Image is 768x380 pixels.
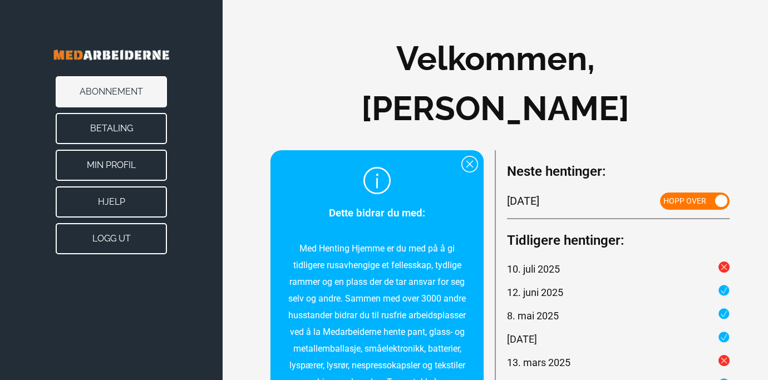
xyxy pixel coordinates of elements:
h1: Velkommen, [PERSON_NAME] [332,33,659,134]
span: 13. mars 2025 [507,355,570,370]
div: Lukk [461,156,478,172]
h2: Neste hentinger: [507,161,730,181]
h3: Dette bidrar du med: [287,205,467,221]
span: Hopp over [663,196,706,205]
div: Avfall hentet [507,285,730,300]
span: 12. juni 2025 [507,285,563,300]
button: Abonnement [56,76,167,107]
button: Hopp over [660,193,730,210]
img: Banner [22,33,200,76]
span: 8. mai 2025 [507,308,559,323]
span: 10. juli 2025 [507,261,560,277]
span: [DATE] [507,193,539,210]
button: Hjelp [56,186,167,218]
div: Avfall ikke hentet [507,261,730,277]
button: Betaling [56,113,167,144]
div: Avfall ikke hentet [507,355,730,370]
h2: Tidligere hentinger: [507,230,720,250]
div: Avfall hentet [507,308,730,323]
button: Logg ut [56,223,167,254]
div: Avfall hentet [507,332,730,347]
button: Min Profil [56,150,167,181]
span: [DATE] [507,332,537,347]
